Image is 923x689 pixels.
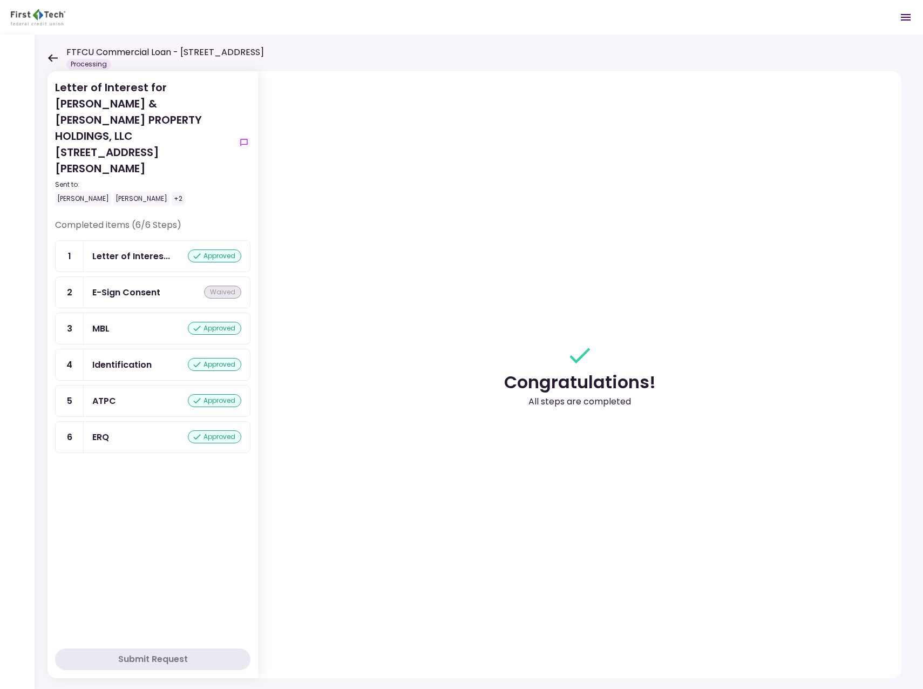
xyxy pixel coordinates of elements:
div: 1 [56,241,84,272]
button: Submit Request [55,649,250,670]
div: approved [188,322,241,335]
a: 1Letter of Interestapproved [55,240,250,272]
div: 2 [56,277,84,308]
div: [PERSON_NAME] [55,192,111,206]
div: Letter of Interest [92,249,170,263]
div: approved [188,358,241,371]
div: waived [204,286,241,299]
div: Processing [66,59,111,70]
div: Sent to: [55,180,233,190]
div: ATPC [92,394,116,408]
a: 2E-Sign Consentwaived [55,276,250,308]
a: 4Identificationapproved [55,349,250,381]
div: 4 [56,349,84,380]
a: 5ATPCapproved [55,385,250,417]
div: Completed items (6/6 Steps) [55,219,250,240]
div: 5 [56,386,84,416]
div: ERQ [92,430,109,444]
div: Submit Request [118,653,188,666]
a: 6ERQapproved [55,421,250,453]
div: approved [188,249,241,262]
button: show-messages [237,136,250,149]
img: Partner icon [11,9,65,25]
div: MBL [92,322,110,335]
div: All steps are completed [528,395,631,408]
div: approved [188,394,241,407]
div: Letter of Interest for [PERSON_NAME] & [PERSON_NAME] PROPERTY HOLDINGS, LLC [STREET_ADDRESS][PERS... [55,79,233,206]
button: Open menu [893,4,919,30]
div: E-Sign Consent [92,286,160,299]
h1: FTFCU Commercial Loan - [STREET_ADDRESS] [66,46,264,59]
div: Congratulations! [504,369,656,395]
div: 3 [56,313,84,344]
div: +2 [172,192,185,206]
div: [PERSON_NAME] [113,192,169,206]
a: 3MBLapproved [55,313,250,344]
div: Identification [92,358,152,371]
div: approved [188,430,241,443]
div: 6 [56,422,84,452]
